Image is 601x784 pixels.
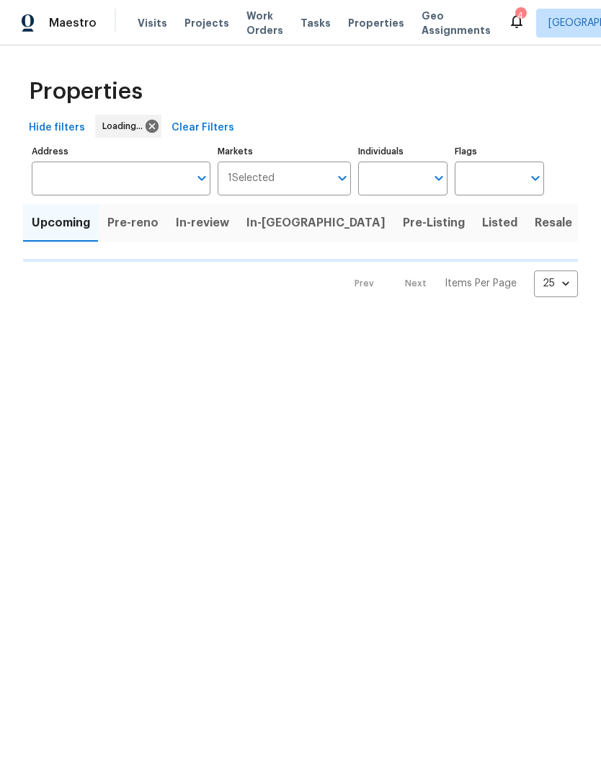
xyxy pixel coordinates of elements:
[300,18,331,28] span: Tasks
[107,213,159,233] span: Pre-reno
[535,213,572,233] span: Resale
[482,213,517,233] span: Listed
[29,119,85,137] span: Hide filters
[246,9,283,38] span: Work Orders
[32,147,210,156] label: Address
[192,168,212,188] button: Open
[246,213,386,233] span: In-[GEOGRAPHIC_DATA]
[341,270,578,297] nav: Pagination Navigation
[422,9,491,38] span: Geo Assignments
[102,119,148,133] span: Loading...
[166,115,240,141] button: Clear Filters
[445,276,517,291] p: Items Per Page
[358,147,448,156] label: Individuals
[515,9,525,23] div: 4
[172,119,234,137] span: Clear Filters
[525,168,546,188] button: Open
[32,213,90,233] span: Upcoming
[534,265,578,302] div: 25
[429,168,449,188] button: Open
[332,168,352,188] button: Open
[29,84,143,99] span: Properties
[455,147,544,156] label: Flags
[184,16,229,30] span: Projects
[403,213,465,233] span: Pre-Listing
[348,16,404,30] span: Properties
[176,213,229,233] span: In-review
[228,172,275,185] span: 1 Selected
[138,16,167,30] span: Visits
[218,147,352,156] label: Markets
[23,115,91,141] button: Hide filters
[95,115,161,138] div: Loading...
[49,16,97,30] span: Maestro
